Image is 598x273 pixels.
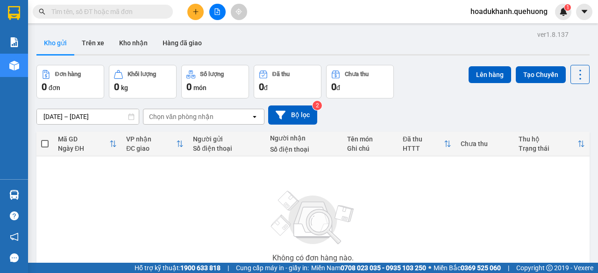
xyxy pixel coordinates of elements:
button: file-add [209,4,226,20]
sup: 2 [313,101,322,110]
button: Số lượng0món [181,65,249,98]
strong: 1900 633 818 [180,264,221,272]
span: Miền Bắc [434,263,501,273]
div: Số lượng [200,71,224,77]
span: | [508,263,509,273]
button: Lên hàng [469,66,511,83]
div: HTTT [403,145,444,152]
span: plus [192,8,199,15]
span: copyright [546,265,553,271]
span: notification [10,232,19,241]
span: question-circle [10,211,19,220]
span: đơn [49,84,60,91]
button: Tạo Chuyến [516,66,566,83]
span: Cung cấp máy in - giấy in: [236,263,309,273]
span: 0 [331,81,336,92]
span: Miền Nam [311,263,426,273]
span: đ [264,84,268,91]
div: Mã GD [58,135,109,143]
img: solution-icon [9,37,19,47]
th: Toggle SortBy [53,132,121,156]
span: aim [235,8,242,15]
span: 0 [259,81,264,92]
div: Ghi chú [347,145,393,152]
th: Toggle SortBy [514,132,590,156]
div: Đã thu [272,71,290,77]
sup: 1 [564,4,571,11]
button: Đơn hàng0đơn [36,65,104,98]
input: Tìm tên, số ĐT hoặc mã đơn [51,7,162,17]
button: caret-down [576,4,592,20]
div: ver 1.8.137 [537,29,569,40]
button: Chưa thu0đ [326,65,394,98]
div: Chọn văn phòng nhận [149,112,214,121]
button: Trên xe [74,32,112,54]
div: Số điện thoại [193,145,261,152]
div: Đơn hàng [55,71,81,77]
div: ĐC giao [126,145,176,152]
th: Toggle SortBy [121,132,188,156]
span: search [39,8,45,15]
span: kg [121,84,128,91]
span: 0 [186,81,192,92]
div: VP nhận [126,135,176,143]
img: svg+xml;base64,PHN2ZyBjbGFzcz0ibGlzdC1wbHVnX19zdmciIHhtbG5zPSJodHRwOi8vd3d3LnczLm9yZy8yMDAwL3N2Zy... [266,185,360,251]
span: file-add [214,8,221,15]
img: warehouse-icon [9,61,19,70]
span: ⚪️ [428,266,431,270]
img: warehouse-icon [9,190,19,200]
span: Hỗ trợ kỹ thuật: [135,263,221,273]
button: plus [187,4,204,20]
img: logo-vxr [8,6,20,20]
button: Kho gửi [36,32,74,54]
span: | [228,263,229,273]
span: đ [336,84,340,91]
div: Thu hộ [519,135,577,143]
span: 1 [566,4,569,11]
span: 0 [42,81,47,92]
div: Trạng thái [519,145,577,152]
div: Chưa thu [461,140,509,147]
svg: open [251,113,258,120]
span: hoadukhanh.quehuong [463,6,555,17]
div: Người gửi [193,135,261,143]
button: Hàng đã giao [155,32,209,54]
strong: 0369 525 060 [461,264,501,272]
div: Chưa thu [345,71,369,77]
button: Bộ lọc [268,105,317,125]
button: aim [231,4,247,20]
th: Toggle SortBy [398,132,456,156]
button: Kho nhận [112,32,155,54]
img: icon-new-feature [559,7,568,16]
span: món [193,84,206,91]
span: message [10,253,19,262]
div: Ngày ĐH [58,145,109,152]
span: 0 [114,81,119,92]
div: Khối lượng [128,71,156,77]
div: Số điện thoại [270,146,338,153]
div: Tên món [347,135,393,143]
div: Không có đơn hàng nào. [272,254,354,262]
input: Select a date range. [37,109,139,124]
span: caret-down [580,7,589,16]
button: Đã thu0đ [254,65,321,98]
div: Đã thu [403,135,444,143]
strong: 0708 023 035 - 0935 103 250 [341,264,426,272]
button: Khối lượng0kg [109,65,177,98]
div: Người nhận [270,134,338,142]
